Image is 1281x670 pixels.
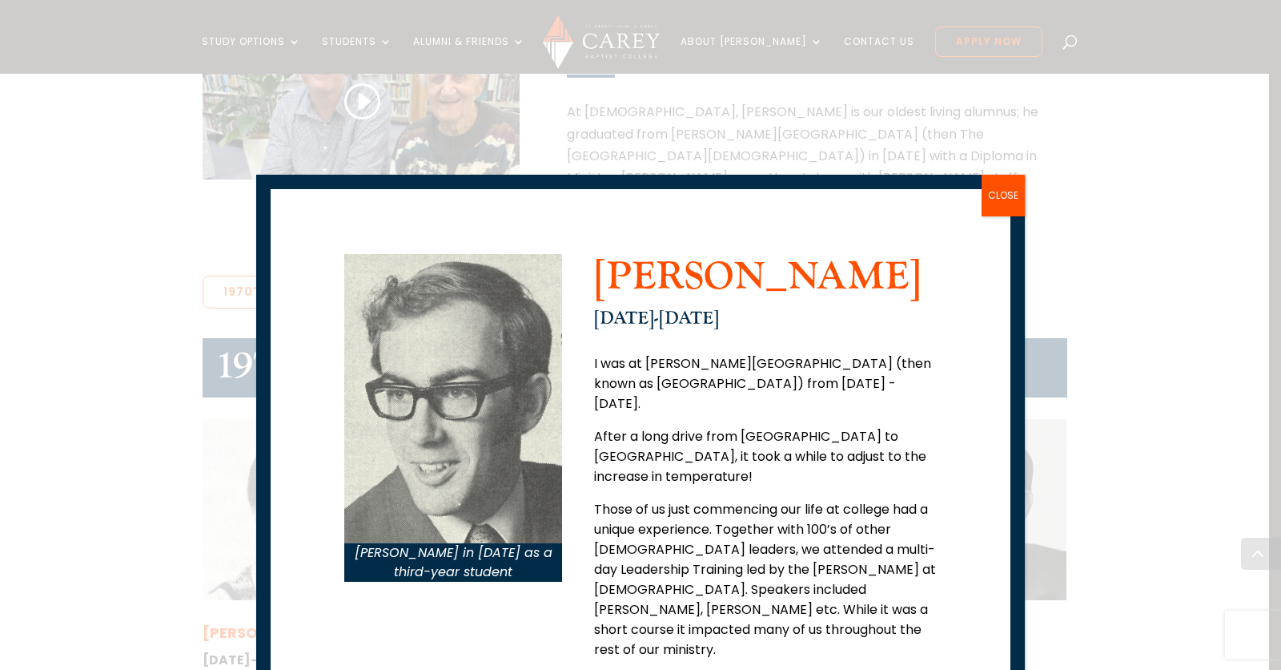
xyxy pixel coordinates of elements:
p: [PERSON_NAME] in [DATE] as a third-year student [344,543,561,582]
p: I was at [PERSON_NAME][GEOGRAPHIC_DATA] (then known as [GEOGRAPHIC_DATA]) from [DATE] -[DATE]. [594,353,936,426]
button: Close [982,175,1025,216]
img: 1972_Patrick, Jim [344,254,561,544]
p: After a long drive from [GEOGRAPHIC_DATA] to [GEOGRAPHIC_DATA], it took a while to adjust to the ... [594,426,936,499]
h4: [DATE]-[DATE] [594,308,936,337]
h2: [PERSON_NAME] [594,254,936,309]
